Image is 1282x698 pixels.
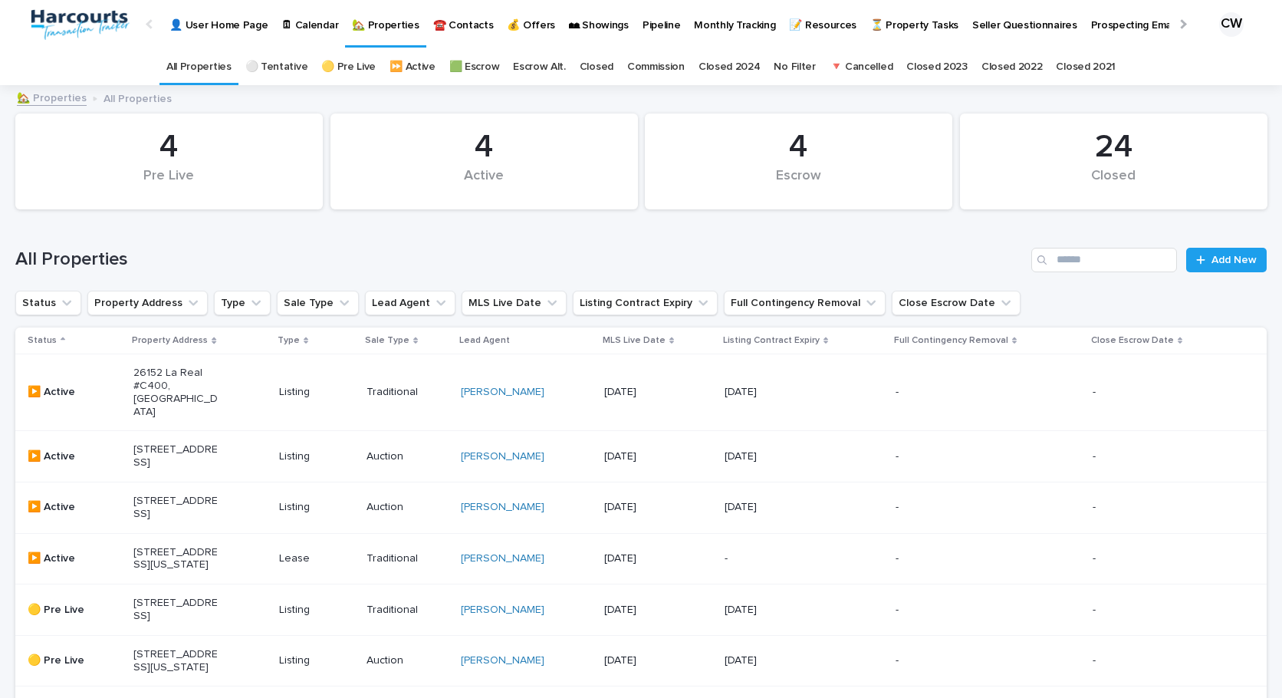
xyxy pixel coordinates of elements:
[723,332,820,349] p: Listing Contract Expiry
[367,552,449,565] p: Traditional
[699,49,761,85] a: Closed 2024
[1093,604,1178,617] p: -
[1093,552,1178,565] p: -
[367,450,449,463] p: Auction
[28,501,113,514] p: ▶️ Active
[896,552,981,565] p: -
[279,450,353,463] p: Listing
[31,9,130,40] img: aRr5UT5PQeWb03tlxx4P
[1219,12,1244,37] div: CW
[906,49,968,85] a: Closed 2023
[462,291,567,315] button: MLS Live Date
[15,584,1267,636] tr: 🟡 Pre Live[STREET_ADDRESS]ListingTraditional[PERSON_NAME] [DATE][DATE]--
[671,168,926,200] div: Escrow
[279,552,353,565] p: Lease
[461,450,544,463] a: [PERSON_NAME]
[321,49,376,85] a: 🟡 Pre Live
[166,49,232,85] a: All Properties
[725,450,810,463] p: [DATE]
[15,635,1267,686] tr: 🟡 Pre Live[STREET_ADDRESS][US_STATE]ListingAuction[PERSON_NAME] [DATE][DATE]--
[725,604,810,617] p: [DATE]
[830,49,893,85] a: 🔻 Cancelled
[15,354,1267,431] tr: ▶️ Active26152 La Real #C400, [GEOGRAPHIC_DATA]ListingTraditional[PERSON_NAME] [DATE][DATE]--
[28,654,113,667] p: 🟡 Pre Live
[15,431,1267,482] tr: ▶️ Active[STREET_ADDRESS]ListingAuction[PERSON_NAME] [DATE][DATE]--
[28,332,57,349] p: Status
[15,291,81,315] button: Status
[604,501,689,514] p: [DATE]
[604,450,689,463] p: [DATE]
[357,168,612,200] div: Active
[725,552,810,565] p: -
[277,291,359,315] button: Sale Type
[1091,332,1174,349] p: Close Escrow Date
[279,604,353,617] p: Listing
[15,482,1267,533] tr: ▶️ Active[STREET_ADDRESS]ListingAuction[PERSON_NAME] [DATE][DATE]--
[367,654,449,667] p: Auction
[41,168,297,200] div: Pre Live
[461,654,544,667] a: [PERSON_NAME]
[367,604,449,617] p: Traditional
[133,443,219,469] p: [STREET_ADDRESS]
[986,128,1241,166] div: 24
[580,49,613,85] a: Closed
[279,386,353,399] p: Listing
[896,654,981,667] p: -
[896,501,981,514] p: -
[604,604,689,617] p: [DATE]
[896,386,981,399] p: -
[278,332,300,349] p: Type
[1211,255,1257,265] span: Add New
[133,495,219,521] p: [STREET_ADDRESS]
[627,49,685,85] a: Commission
[1093,450,1178,463] p: -
[132,332,208,349] p: Property Address
[724,291,886,315] button: Full Contingency Removal
[367,386,449,399] p: Traditional
[892,291,1021,315] button: Close Escrow Date
[367,501,449,514] p: Auction
[279,654,353,667] p: Listing
[28,386,113,399] p: ▶️ Active
[17,88,87,106] a: 🏡 Properties
[28,450,113,463] p: ▶️ Active
[603,332,666,349] p: MLS Live Date
[604,552,689,565] p: [DATE]
[513,49,566,85] a: Escrow Alt.
[279,501,353,514] p: Listing
[214,291,271,315] button: Type
[41,128,297,166] div: 4
[1093,654,1178,667] p: -
[604,654,689,667] p: [DATE]
[1031,248,1177,272] input: Search
[1093,386,1178,399] p: -
[133,367,219,418] p: 26152 La Real #C400, [GEOGRAPHIC_DATA]
[245,49,308,85] a: ⚪️ Tentative
[461,386,544,399] a: [PERSON_NAME]
[365,291,455,315] button: Lead Agent
[365,332,409,349] p: Sale Type
[981,49,1043,85] a: Closed 2022
[725,654,810,667] p: [DATE]
[896,450,981,463] p: -
[459,332,510,349] p: Lead Agent
[28,604,113,617] p: 🟡 Pre Live
[461,501,544,514] a: [PERSON_NAME]
[28,552,113,565] p: ▶️ Active
[449,49,500,85] a: 🟩 Escrow
[390,49,436,85] a: ⏩ Active
[133,648,219,674] p: [STREET_ADDRESS][US_STATE]
[461,552,544,565] a: [PERSON_NAME]
[104,89,172,106] p: All Properties
[133,597,219,623] p: [STREET_ADDRESS]
[1056,49,1116,85] a: Closed 2021
[1186,248,1267,272] a: Add New
[896,604,981,617] p: -
[133,546,219,572] p: [STREET_ADDRESS][US_STATE]
[986,168,1241,200] div: Closed
[725,501,810,514] p: [DATE]
[725,386,810,399] p: [DATE]
[894,332,1008,349] p: Full Contingency Removal
[15,533,1267,584] tr: ▶️ Active[STREET_ADDRESS][US_STATE]LeaseTraditional[PERSON_NAME] [DATE]---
